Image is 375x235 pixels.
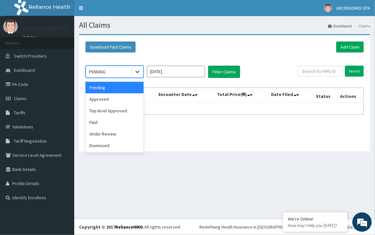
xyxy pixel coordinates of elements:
img: User Image [324,4,332,12]
span: UNCENSORED SPA [336,5,370,11]
div: Top level Approved [86,105,144,117]
div: Redefining Heath Insurance in [GEOGRAPHIC_DATA] using Telemedicine and Data Science! [199,224,370,230]
button: Filter Claims [208,66,240,78]
img: User Image [3,19,18,34]
th: Encounter Date [156,88,214,103]
span: Dashboard [14,67,35,73]
span: Switch Providers [14,53,47,59]
li: Claims [352,23,370,29]
th: Actions [338,88,364,103]
th: Status [313,88,338,103]
th: Total Price(₦) [214,88,269,103]
a: Dashboard [328,23,352,29]
input: Search [345,66,364,77]
strong: Copyright © 2017 . [79,224,144,230]
footer: All rights reserved. [74,219,375,235]
div: PENDING [89,69,106,75]
div: We're Online! [288,216,343,222]
span: Claims [14,96,26,101]
button: Download Paid Claims [86,42,136,52]
a: Online [23,35,38,40]
div: Paid [86,117,144,128]
input: Select Month and Year [147,66,205,77]
span: Tariffs [14,110,25,116]
div: Dismissed [86,140,144,151]
div: Under Review [86,128,144,140]
p: UNCENSORED SPA [23,26,67,32]
span: Tariff Negotiation [14,138,47,144]
div: Pending [86,82,144,93]
h1: All Claims [79,21,370,29]
p: How may I help you today? [288,223,343,228]
input: Search by HMO ID [298,66,343,77]
th: Date Filed [269,88,313,103]
a: RelianceHMO [115,224,143,230]
div: Approved [86,93,144,105]
a: Add Claim [336,42,364,52]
